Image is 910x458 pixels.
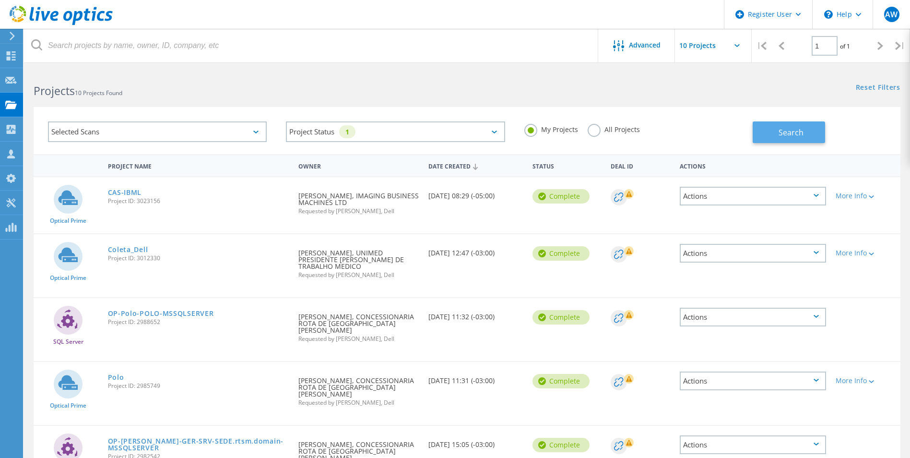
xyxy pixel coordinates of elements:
[24,29,599,62] input: Search projects by name, owner, ID, company, etc
[48,121,267,142] div: Selected Scans
[424,426,528,458] div: [DATE] 15:05 (-03:00)
[424,298,528,330] div: [DATE] 11:32 (-03:00)
[680,308,826,326] div: Actions
[108,310,214,317] a: OP-Polo-POLO-MSSQLSERVER
[890,29,910,63] div: |
[294,157,424,174] div: Owner
[588,124,640,133] label: All Projects
[50,403,86,409] span: Optical Prime
[339,125,355,138] div: 1
[680,244,826,263] div: Actions
[108,189,142,196] a: CAS-IBML
[675,157,831,174] div: Actions
[294,177,424,224] div: [PERSON_NAME], IMAGING BUSINESS MACHINES LTD
[836,193,896,199] div: More Info
[606,157,675,174] div: Deal Id
[680,435,826,454] div: Actions
[824,10,833,19] svg: \n
[836,250,896,256] div: More Info
[108,255,289,261] span: Project ID: 3012330
[298,336,419,342] span: Requested by [PERSON_NAME], Dell
[424,177,528,209] div: [DATE] 08:29 (-05:00)
[103,157,294,174] div: Project Name
[294,362,424,415] div: [PERSON_NAME], CONCESSIONARIA ROTA DE [GEOGRAPHIC_DATA][PERSON_NAME]
[50,218,86,224] span: Optical Prime
[108,246,148,253] a: Coleta_Dell
[50,275,86,281] span: Optical Prime
[779,127,804,138] span: Search
[532,189,590,204] div: Complete
[34,83,75,98] b: Projects
[298,400,419,406] span: Requested by [PERSON_NAME], Dell
[108,319,289,325] span: Project ID: 2988652
[532,246,590,261] div: Complete
[424,157,528,175] div: Date Created
[753,121,825,143] button: Search
[108,438,289,451] a: OP-[PERSON_NAME]-GER-SRV-SEDE.rtsm.domain-MSSQLSERVER
[298,208,419,214] span: Requested by [PERSON_NAME], Dell
[680,187,826,205] div: Actions
[680,372,826,390] div: Actions
[528,157,606,174] div: Status
[424,234,528,266] div: [DATE] 12:47 (-03:00)
[524,124,578,133] label: My Projects
[856,84,900,92] a: Reset Filters
[532,310,590,325] div: Complete
[298,272,419,278] span: Requested by [PERSON_NAME], Dell
[10,20,113,27] a: Live Optics Dashboard
[532,438,590,452] div: Complete
[108,383,289,389] span: Project ID: 2985749
[840,42,850,50] span: of 1
[294,234,424,288] div: [PERSON_NAME], UNIMED PRESIDENTE [PERSON_NAME] DE TRABALHO MEDICO
[75,89,122,97] span: 10 Projects Found
[532,374,590,388] div: Complete
[424,362,528,394] div: [DATE] 11:31 (-03:00)
[286,121,505,142] div: Project Status
[108,198,289,204] span: Project ID: 3023156
[885,11,898,18] span: AW
[752,29,771,63] div: |
[294,298,424,351] div: [PERSON_NAME], CONCESSIONARIA ROTA DE [GEOGRAPHIC_DATA][PERSON_NAME]
[53,339,83,345] span: SQL Server
[836,377,896,384] div: More Info
[629,42,661,48] span: Advanced
[108,374,124,381] a: Polo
